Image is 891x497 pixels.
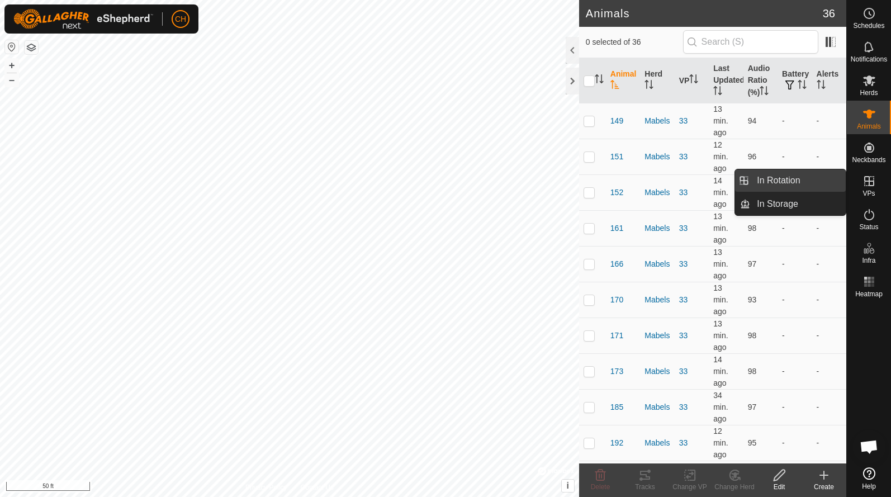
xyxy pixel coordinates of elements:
[812,389,846,425] td: -
[748,367,757,376] span: 98
[610,223,623,234] span: 161
[812,353,846,389] td: -
[812,246,846,282] td: -
[735,193,846,215] li: In Storage
[735,169,846,192] li: In Rotation
[610,294,623,306] span: 170
[713,140,728,173] span: Oct 12, 2025 at 9:51 PM
[862,257,875,264] span: Infra
[852,430,886,463] div: Open chat
[851,56,887,63] span: Notifications
[679,152,688,161] a: 33
[644,82,653,91] p-sorticon: Activate to sort
[679,295,688,304] a: 33
[847,463,891,494] a: Help
[713,212,728,244] span: Oct 12, 2025 at 9:50 PM
[859,224,878,230] span: Status
[713,355,728,387] span: Oct 12, 2025 at 9:50 PM
[748,438,757,447] span: 95
[644,437,670,449] div: Mabels
[5,40,18,54] button: Reset Map
[610,187,623,198] span: 152
[301,482,334,493] a: Contact Us
[778,139,812,174] td: -
[644,115,670,127] div: Mabels
[713,176,728,209] span: Oct 12, 2025 at 9:50 PM
[644,401,670,413] div: Mabels
[778,282,812,318] td: -
[610,258,623,270] span: 166
[595,76,604,85] p-sorticon: Activate to sort
[750,169,846,192] a: In Rotation
[812,425,846,461] td: -
[812,461,846,496] td: -
[679,367,688,376] a: 33
[610,437,623,449] span: 192
[610,115,623,127] span: 149
[679,259,688,268] a: 33
[862,190,875,197] span: VPs
[13,9,153,29] img: Gallagher Logo
[713,105,728,137] span: Oct 12, 2025 at 9:50 PM
[862,483,876,490] span: Help
[748,403,757,411] span: 97
[750,193,846,215] a: In Storage
[667,482,712,492] div: Change VP
[175,13,186,25] span: CH
[644,151,670,163] div: Mabels
[610,330,623,342] span: 171
[709,58,743,103] th: Last Updated
[812,210,846,246] td: -
[610,82,619,91] p-sorticon: Activate to sort
[644,330,670,342] div: Mabels
[586,36,683,48] span: 0 selected of 36
[644,223,670,234] div: Mabels
[644,258,670,270] div: Mabels
[713,391,728,423] span: Oct 12, 2025 at 9:30 PM
[245,482,287,493] a: Privacy Policy
[5,73,18,87] button: –
[778,389,812,425] td: -
[679,403,688,411] a: 33
[812,103,846,139] td: -
[855,291,883,297] span: Heatmap
[857,123,881,130] span: Animals
[567,481,569,490] span: i
[778,318,812,353] td: -
[757,174,800,187] span: In Rotation
[852,157,885,163] span: Neckbands
[713,319,728,352] span: Oct 12, 2025 at 9:50 PM
[778,210,812,246] td: -
[760,88,769,97] p-sorticon: Activate to sort
[778,461,812,496] td: -
[812,58,846,103] th: Alerts
[713,283,728,316] span: Oct 12, 2025 at 9:50 PM
[644,187,670,198] div: Mabels
[562,480,574,492] button: i
[853,22,884,29] span: Schedules
[610,151,623,163] span: 151
[644,294,670,306] div: Mabels
[679,188,688,197] a: 33
[679,438,688,447] a: 33
[812,282,846,318] td: -
[679,116,688,125] a: 33
[743,58,778,103] th: Audio Ratio (%)
[748,116,757,125] span: 94
[713,88,722,97] p-sorticon: Activate to sort
[802,482,846,492] div: Create
[591,483,610,491] span: Delete
[5,59,18,72] button: +
[778,246,812,282] td: -
[586,7,823,20] h2: Animals
[798,82,807,91] p-sorticon: Activate to sort
[748,152,757,161] span: 96
[25,41,38,54] button: Map Layers
[778,353,812,389] td: -
[748,295,757,304] span: 93
[748,224,757,233] span: 98
[606,58,640,103] th: Animal
[679,331,688,340] a: 33
[713,462,728,495] span: Oct 12, 2025 at 9:50 PM
[823,5,835,22] span: 36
